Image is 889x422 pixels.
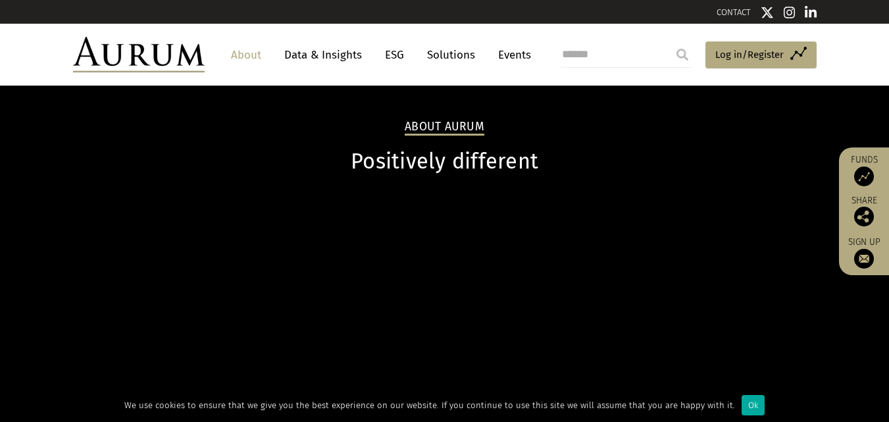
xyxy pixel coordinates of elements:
img: Twitter icon [761,6,774,19]
a: Data & Insights [278,43,368,67]
a: About [224,43,268,67]
a: Solutions [420,43,482,67]
h1: Positively different [73,149,817,174]
input: Submit [669,41,696,68]
img: Instagram icon [784,6,796,19]
img: Access Funds [854,167,874,186]
a: Events [492,43,531,67]
img: Sign up to our newsletter [854,249,874,269]
span: Log in/Register [715,47,784,63]
a: Sign up [846,236,882,269]
div: Ok [742,395,765,415]
a: Log in/Register [705,41,817,69]
img: Linkedin icon [805,6,817,19]
a: CONTACT [717,7,751,17]
img: Share this post [854,207,874,226]
img: Aurum [73,37,205,72]
div: Share [846,196,882,226]
a: ESG [378,43,411,67]
a: Funds [846,154,882,186]
h2: About Aurum [405,120,484,136]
